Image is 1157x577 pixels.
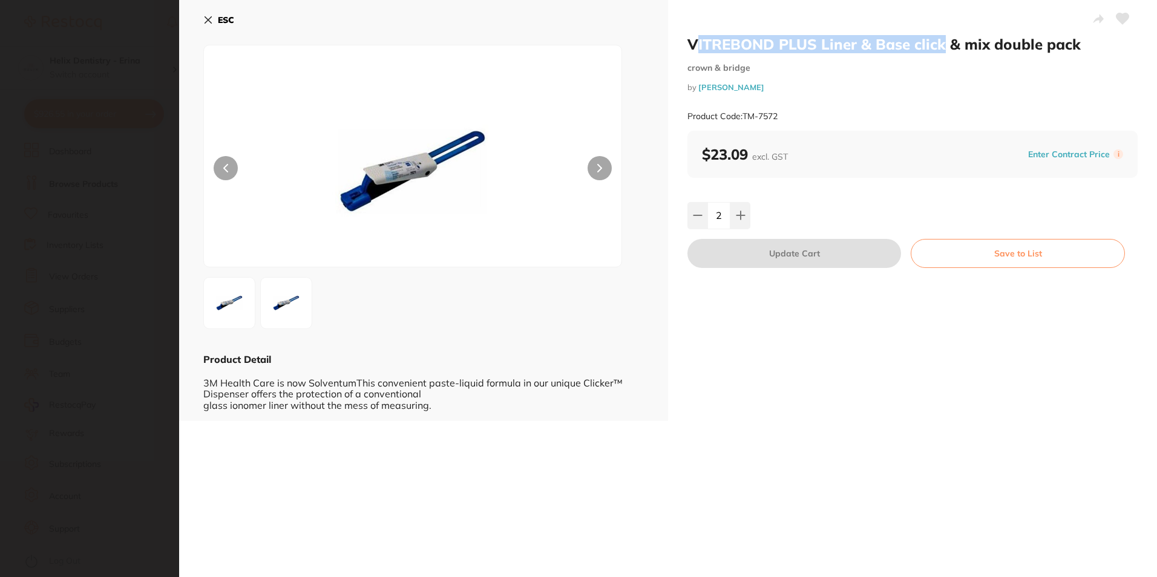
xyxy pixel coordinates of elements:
h2: VITREBOND PLUS Liner & Base click & mix double pack [687,35,1138,53]
b: $23.09 [702,145,788,163]
small: by [687,83,1138,92]
small: Product Code: TM-7572 [687,111,778,122]
span: excl. GST [752,151,788,162]
b: ESC [218,15,234,25]
img: anBn [287,76,538,267]
button: ESC [203,10,234,30]
button: Update Cart [687,239,901,268]
img: anBn [208,281,251,325]
div: 3M Health Care is now SolventumThis convenient paste-liquid formula in our unique Clicker™ Dispen... [203,366,644,411]
a: [PERSON_NAME] [698,82,764,92]
button: Save to List [911,239,1125,268]
label: i [1113,149,1123,159]
b: Product Detail [203,353,271,365]
img: Mi5qcGc [264,281,308,325]
button: Enter Contract Price [1024,149,1113,160]
small: crown & bridge [687,63,1138,73]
